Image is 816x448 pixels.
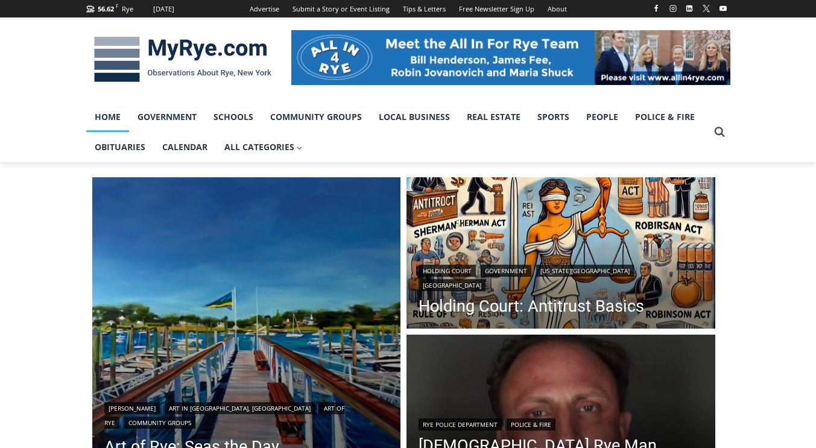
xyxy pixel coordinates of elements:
[419,297,703,315] a: Holding Court: Antitrust Basics
[86,102,129,132] a: Home
[649,1,663,16] a: Facebook
[716,1,730,16] a: YouTube
[205,102,262,132] a: Schools
[122,4,133,14] div: Rye
[507,418,555,431] a: Police & Fire
[709,121,730,143] button: View Search Form
[627,102,703,132] a: Police & Fire
[124,417,195,429] a: Community Groups
[578,102,627,132] a: People
[529,102,578,132] a: Sports
[291,30,730,84] img: All in for Rye
[419,416,703,431] div: |
[419,279,485,291] a: [GEOGRAPHIC_DATA]
[536,265,634,277] a: [US_STATE][GEOGRAPHIC_DATA]
[419,418,502,431] a: Rye Police Department
[370,102,458,132] a: Local Business
[481,265,531,277] a: Government
[216,132,311,162] a: All Categories
[86,102,709,163] nav: Primary Navigation
[458,102,529,132] a: Real Estate
[419,262,703,291] div: | | |
[86,28,279,91] img: MyRye.com
[86,132,154,162] a: Obituaries
[224,140,303,154] span: All Categories
[682,1,697,16] a: Linkedin
[406,177,715,332] a: Read More Holding Court: Antitrust Basics
[104,400,389,429] div: | | |
[153,4,174,14] div: [DATE]
[406,177,715,332] img: Holding Court Anti Trust Basics Illustration DALLE 2025-10-14
[666,1,680,16] a: Instagram
[104,402,160,414] a: [PERSON_NAME]
[419,265,476,277] a: Holding Court
[262,102,370,132] a: Community Groups
[699,1,713,16] a: X
[154,132,216,162] a: Calendar
[116,2,118,9] span: F
[98,4,114,13] span: 56.62
[165,402,315,414] a: Art in [GEOGRAPHIC_DATA], [GEOGRAPHIC_DATA]
[129,102,205,132] a: Government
